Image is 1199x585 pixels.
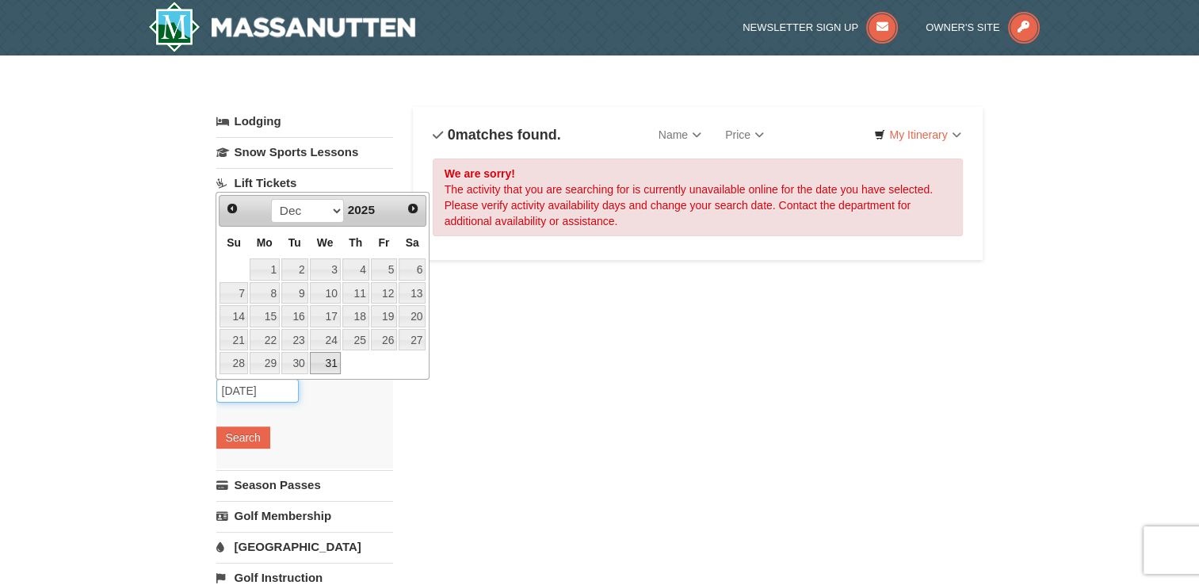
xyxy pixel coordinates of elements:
a: Lodging [216,107,393,136]
a: 18 [342,305,369,327]
a: Name [647,119,713,151]
a: 30 [281,352,308,374]
a: 13 [399,282,426,304]
a: 3 [310,258,341,281]
a: 28 [220,352,247,374]
a: 27 [399,329,426,351]
a: 19 [371,305,398,327]
a: 12 [371,282,398,304]
a: 10 [310,282,341,304]
span: Next [407,202,419,215]
span: Prev [226,202,239,215]
a: Snow Sports Lessons [216,137,393,166]
div: The activity that you are searching for is currently unavailable online for the date you have sel... [433,159,964,236]
strong: We are sorry! [445,167,515,180]
a: 11 [342,282,369,304]
a: 29 [250,352,280,374]
a: 16 [281,305,308,327]
a: [GEOGRAPHIC_DATA] [216,532,393,561]
a: 22 [250,329,280,351]
a: 14 [220,305,247,327]
a: Next [403,197,425,220]
span: Newsletter Sign Up [743,21,858,33]
span: Saturday [406,236,419,249]
span: Friday [378,236,389,249]
a: 15 [250,305,280,327]
span: 2025 [348,203,375,216]
a: Golf Membership [216,501,393,530]
a: Season Passes [216,470,393,499]
a: 26 [371,329,398,351]
a: Prev [221,197,243,220]
a: 25 [342,329,369,351]
a: 17 [310,305,341,327]
a: 1 [250,258,280,281]
a: Massanutten Resort [148,2,416,52]
img: Massanutten Resort Logo [148,2,416,52]
a: My Itinerary [864,123,971,147]
button: Search [216,426,270,449]
span: 0 [448,127,456,143]
a: 24 [310,329,341,351]
a: 6 [399,258,426,281]
h4: matches found. [433,127,561,143]
a: Price [713,119,776,151]
a: 4 [342,258,369,281]
span: Monday [257,236,273,249]
a: 23 [281,329,308,351]
a: 7 [220,282,247,304]
a: 21 [220,329,247,351]
a: Owner's Site [926,21,1040,33]
span: Thursday [349,236,362,249]
a: 20 [399,305,426,327]
a: 9 [281,282,308,304]
a: Lift Tickets [216,168,393,197]
span: Sunday [227,236,241,249]
a: 5 [371,258,398,281]
span: Owner's Site [926,21,1000,33]
a: 8 [250,282,280,304]
span: Wednesday [317,236,334,249]
a: 31 [310,352,341,374]
span: Tuesday [288,236,301,249]
a: 2 [281,258,308,281]
a: Newsletter Sign Up [743,21,898,33]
